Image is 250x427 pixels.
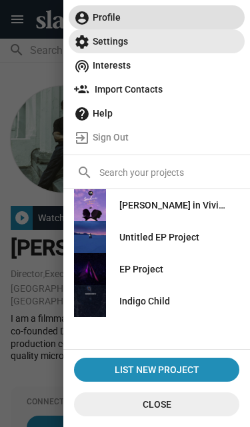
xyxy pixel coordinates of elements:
span: Import Contacts [74,77,239,101]
a: [PERSON_NAME] in Vivid Colors [109,193,239,217]
span: Profile [74,5,239,29]
div: Untitled EP Project [119,225,199,249]
span: Close [85,392,229,416]
img: Untitled EP Project [74,221,106,253]
span: Interests [74,53,239,77]
mat-icon: help [74,106,90,122]
span: List New Project [85,358,229,382]
mat-icon: search [77,165,93,181]
input: Search your projects [93,157,250,189]
mat-icon: settings [74,34,90,50]
a: List New Project [74,358,239,382]
span: Sign Out [74,125,239,149]
mat-icon: exit_to_app [74,130,90,146]
a: Import Contacts [69,77,245,101]
a: Sign Out [69,125,245,149]
img: EP Project [74,253,106,285]
a: Indigo Child [109,289,181,313]
mat-icon: wifi_tethering [74,58,90,74]
span: Help [74,101,239,125]
a: Interests [69,53,245,77]
a: Profile [69,5,245,29]
div: EP Project [119,257,163,281]
img: Sadie in Vivid Colors [74,189,106,221]
div: [PERSON_NAME] in Vivid Colors [119,193,229,217]
div: Indigo Child [119,289,170,313]
span: Settings [74,29,239,53]
a: EP Project [109,257,174,281]
a: Help [69,101,245,125]
button: Close [74,392,239,416]
a: Settings [69,29,245,53]
img: Indigo Child [74,285,106,317]
mat-icon: account_circle [74,10,90,26]
a: Untitled EP Project [109,225,210,249]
